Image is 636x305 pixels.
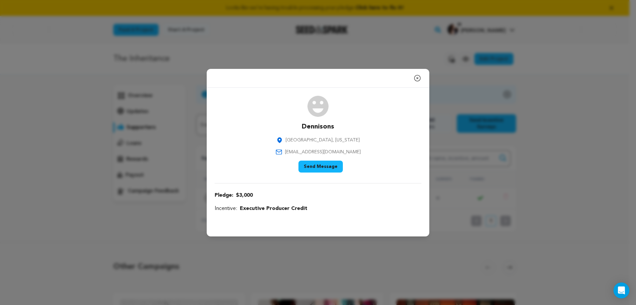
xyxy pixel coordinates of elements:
[215,191,233,199] span: Pledge:
[307,96,329,117] img: user.png
[298,161,343,173] button: Send Message
[302,122,334,131] p: Dennisons
[286,137,360,143] span: [GEOGRAPHIC_DATA], [US_STATE]
[215,205,237,213] span: Incentive:
[240,205,307,213] span: Executive Producer Credit
[285,149,361,155] span: [EMAIL_ADDRESS][DOMAIN_NAME]
[236,191,253,199] span: $3,000
[613,282,629,298] div: Open Intercom Messenger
